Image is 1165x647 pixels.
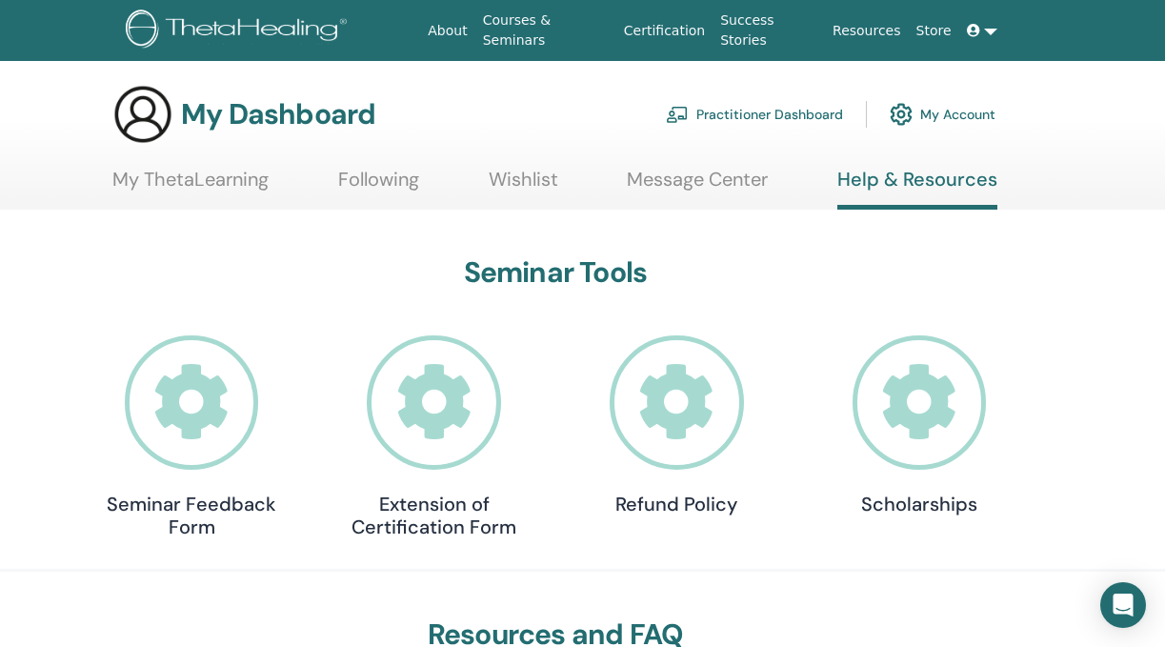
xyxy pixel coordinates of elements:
a: Store [909,13,959,49]
a: Message Center [627,168,768,205]
a: Courses & Seminars [475,3,616,58]
h3: Seminar Tools [96,255,1014,290]
a: Certification [616,13,713,49]
img: generic-user-icon.jpg [112,84,173,145]
h4: Refund Policy [581,493,772,516]
a: Success Stories [713,3,825,58]
a: My ThetaLearning [112,168,269,205]
h4: Extension of Certification Form [339,493,530,538]
img: chalkboard-teacher.svg [666,106,689,123]
h4: Seminar Feedback Form [96,493,287,538]
a: About [420,13,474,49]
a: Help & Resources [837,168,997,210]
h3: My Dashboard [181,97,375,131]
img: logo.png [126,10,353,52]
h4: Scholarships [824,493,1014,516]
a: Resources [825,13,909,49]
img: cog.svg [890,98,913,131]
a: Following [338,168,419,205]
a: Practitioner Dashboard [666,93,843,135]
a: Seminar Feedback Form [96,335,287,538]
a: Wishlist [489,168,558,205]
a: Refund Policy [581,335,772,516]
a: Scholarships [824,335,1014,516]
a: My Account [890,93,995,135]
div: Open Intercom Messenger [1100,582,1146,628]
a: Extension of Certification Form [339,335,530,538]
